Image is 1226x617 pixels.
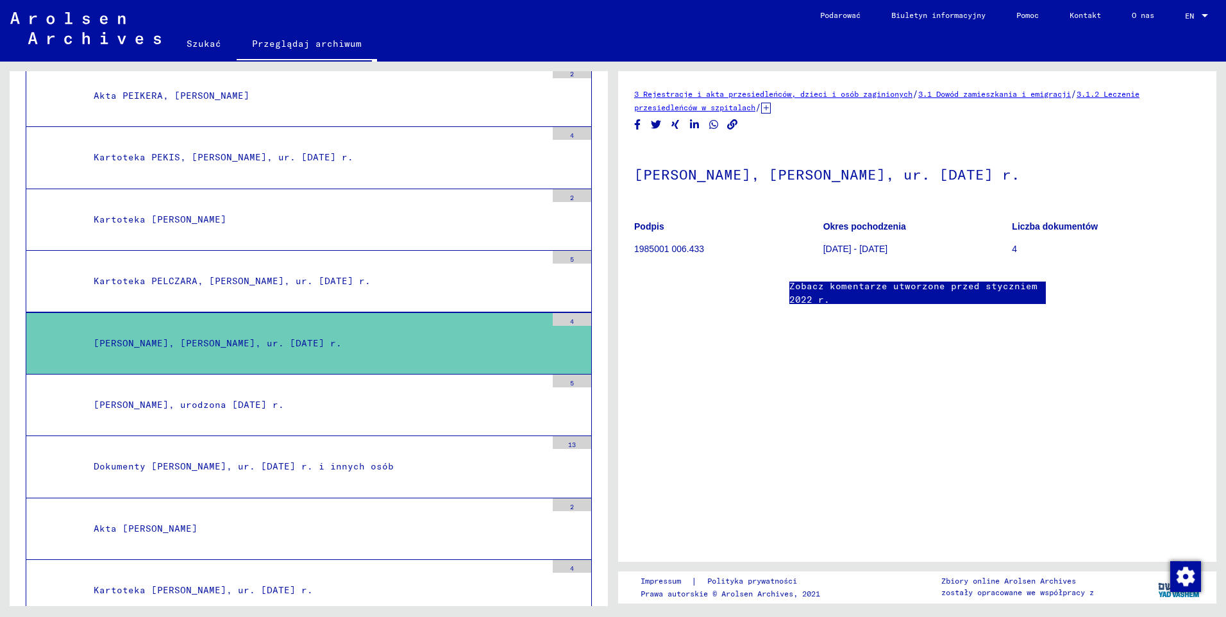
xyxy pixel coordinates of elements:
p: zostały opracowane we współpracy z [941,587,1094,598]
button: Udostępnij na Facebooku [631,117,644,133]
div: Akta [PERSON_NAME] [84,516,546,541]
p: 1985001 006.433 [634,242,823,256]
div: 2 [553,65,591,78]
span: / [1071,88,1077,99]
p: [DATE] - [DATE] [823,242,1012,256]
div: 4 [553,560,591,573]
div: Kartoteka PEKIS, [PERSON_NAME], ur. [DATE] r. [84,145,546,170]
div: Kartoteka [PERSON_NAME] [84,207,546,232]
a: 3 Rejestracje i akta przesiedleńców, dzieci i osób zaginionych [634,89,912,99]
a: 3.1 Dowód zamieszkania i emigracji [918,89,1071,99]
a: Szukać [171,28,237,59]
img: Zmienianie zgody [1170,561,1201,592]
div: Dokumenty [PERSON_NAME], ur. [DATE] r. i innych osób [84,454,546,479]
div: 2 [553,498,591,511]
span: / [912,88,918,99]
div: Akta PEIKERA, [PERSON_NAME] [84,83,546,108]
button: Kopiuj link [726,117,739,133]
div: 4 [553,313,591,326]
button: Udostępnij na WhatsApp [707,117,721,133]
a: Polityka prywatności [697,575,812,588]
a: Przeglądaj archiwum [237,28,377,62]
b: Okres pochodzenia [823,221,906,232]
span: / [755,101,761,113]
div: [PERSON_NAME], urodzona [DATE] r. [84,393,546,418]
button: Udostępnij na Twitterze [650,117,663,133]
p: 4 [1012,242,1200,256]
p: Prawa autorskie © Arolsen Archives, 2021 [641,588,820,600]
b: Liczba dokumentów [1012,221,1098,232]
span: EN [1185,12,1199,21]
div: Kartoteka PELCZARA, [PERSON_NAME], ur. [DATE] r. [84,269,546,294]
div: 4 [553,127,591,140]
div: Kartoteka [PERSON_NAME], ur. [DATE] r. [84,578,546,603]
img: Arolsen_neg.svg [10,12,161,44]
img: yv_logo.png [1155,571,1204,603]
div: 5 [553,375,591,387]
b: Podpis [634,221,664,232]
div: 2 [553,189,591,202]
button: Udostępnij na LinkedIn [688,117,701,133]
button: Udostępnij na Xing [669,117,682,133]
div: [PERSON_NAME], [PERSON_NAME], ur. [DATE] r. [84,331,546,356]
div: 13 [553,436,591,449]
p: Zbiory online Arolsen Archives [941,575,1094,587]
div: 5 [553,251,591,264]
a: Zobacz komentarze utworzone przed styczniem 2022 r. [789,280,1046,307]
font: | [691,575,697,588]
h1: [PERSON_NAME], [PERSON_NAME], ur. [DATE] r. [634,145,1200,201]
a: Impressum [641,575,691,588]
